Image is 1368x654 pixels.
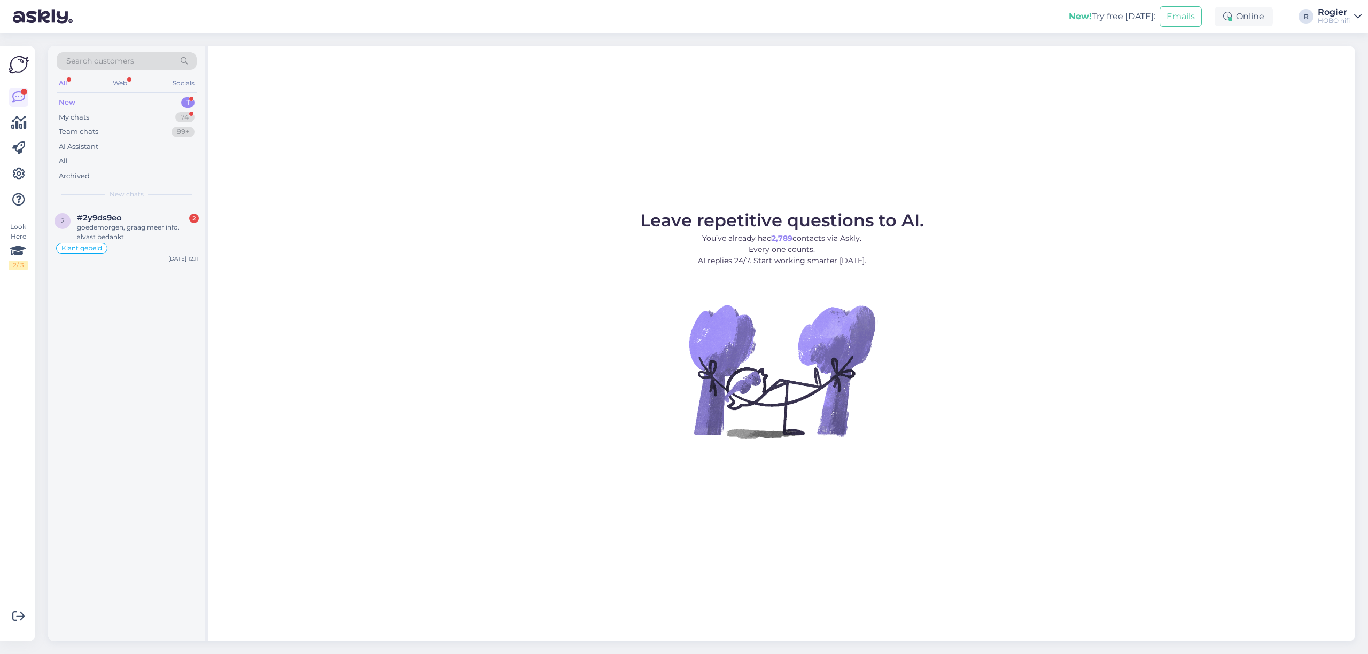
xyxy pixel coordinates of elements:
[9,54,29,75] img: Askly Logo
[77,223,199,242] div: goedemorgen, graag meer info. alvast bedankt
[59,112,89,123] div: My chats
[172,127,195,137] div: 99+
[59,97,75,108] div: New
[772,233,792,243] b: 2,789
[77,213,122,223] span: #2y9ds9eo
[686,275,878,467] img: No Chat active
[66,56,134,67] span: Search customers
[181,97,195,108] div: 1
[61,245,102,251] span: Klant gebeld
[1215,7,1273,26] div: Online
[1318,8,1362,25] a: RogierHOBO hifi
[640,233,924,266] p: You’ve already had contacts via Askly. Every one counts. AI replies 24/7. Start working smarter [...
[57,76,69,90] div: All
[1069,11,1092,21] b: New!
[1299,9,1313,24] div: R
[59,171,90,182] div: Archived
[170,76,197,90] div: Socials
[59,156,68,167] div: All
[1318,8,1350,17] div: Rogier
[189,214,199,223] div: 2
[9,261,28,270] div: 2 / 3
[111,76,129,90] div: Web
[175,112,195,123] div: 74
[59,127,98,137] div: Team chats
[61,217,65,225] span: 2
[110,190,144,199] span: New chats
[9,222,28,270] div: Look Here
[1318,17,1350,25] div: HOBO hifi
[59,141,98,152] div: AI Assistant
[1160,6,1202,27] button: Emails
[168,255,199,263] div: [DATE] 12:11
[640,210,924,231] span: Leave repetitive questions to AI.
[1069,10,1155,23] div: Try free [DATE]:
